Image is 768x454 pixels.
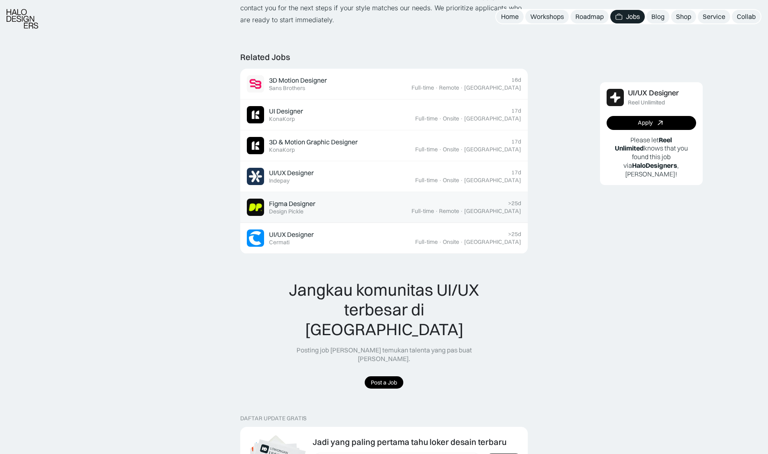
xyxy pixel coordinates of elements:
a: Collab [732,10,761,23]
div: · [460,239,463,246]
a: Service [698,10,730,23]
div: UI/UX Designer [628,89,679,97]
a: Job Image3D & Motion Graphic DesignerKonaKorp17dFull-time·Onsite·[GEOGRAPHIC_DATA] [240,130,528,161]
div: Workshops [530,12,564,21]
div: Remote [439,84,459,91]
div: Design Pickle [269,208,304,215]
div: Full-time [415,146,438,153]
a: Job Image3D Motion DesignerSans Brothers16dFull-time·Remote·[GEOGRAPHIC_DATA] [240,69,528,100]
img: Job Image [247,229,264,247]
div: Collab [737,12,756,21]
div: Related Jobs [240,52,290,62]
div: Onsite [443,115,459,122]
p: Please let knows that you found this job via , [PERSON_NAME]! [607,136,696,178]
a: Roadmap [570,10,609,23]
div: Full-time [412,84,434,91]
div: Jobs [626,12,640,21]
div: 17d [511,169,521,176]
div: UI Designer [269,107,303,116]
div: · [435,208,438,215]
div: · [460,177,463,184]
div: [GEOGRAPHIC_DATA] [464,177,521,184]
div: Posting job [PERSON_NAME] temukan talenta yang pas buat [PERSON_NAME]. [272,346,496,363]
div: · [439,239,442,246]
div: KonaKorp [269,146,295,153]
a: Workshops [525,10,569,23]
div: 16d [511,76,521,83]
div: Cermati [269,239,290,246]
div: · [460,84,463,91]
div: Onsite [443,177,459,184]
div: KonaKorp [269,116,295,123]
a: Blog [646,10,669,23]
a: Job ImageUI DesignerKonaKorp17dFull-time·Onsite·[GEOGRAPHIC_DATA] [240,100,528,130]
div: Shop [676,12,691,21]
div: Figma Designer [269,199,315,208]
div: [GEOGRAPHIC_DATA] [464,239,521,246]
div: [GEOGRAPHIC_DATA] [464,208,521,215]
div: Onsite [443,146,459,153]
b: HaloDesigners [632,161,677,169]
div: · [460,146,463,153]
div: >25d [508,231,521,238]
div: Post a Job [371,379,397,386]
a: Job ImageUI/UX DesignerCermati>25dFull-time·Onsite·[GEOGRAPHIC_DATA] [240,223,528,254]
a: Post a Job [365,376,403,389]
div: Indepay [269,177,290,184]
div: 17d [511,107,521,114]
a: Home [496,10,524,23]
div: DAFTAR UPDATE GRATIS [240,415,306,422]
div: [GEOGRAPHIC_DATA] [464,115,521,122]
div: Full-time [415,239,438,246]
a: Shop [671,10,696,23]
div: Remote [439,208,459,215]
div: Roadmap [575,12,604,21]
div: Reel Unlimited [628,99,665,106]
div: Full-time [415,115,438,122]
div: Apply [638,120,653,127]
div: 3D Motion Designer [269,76,327,85]
div: Full-time [412,208,434,215]
div: · [439,177,442,184]
div: UI/UX Designer [269,169,314,177]
div: · [460,208,463,215]
div: Jadi yang paling pertama tahu loker desain terbaru [313,437,506,447]
div: UI/UX Designer [269,230,314,239]
div: Onsite [443,239,459,246]
img: Job Image [247,75,264,93]
div: [GEOGRAPHIC_DATA] [464,84,521,91]
a: Jobs [610,10,645,23]
div: Service [703,12,725,21]
img: Job Image [247,199,264,216]
div: [GEOGRAPHIC_DATA] [464,146,521,153]
a: Apply [607,116,696,130]
div: Sans Brothers [269,85,305,92]
b: Reel Unlimited [615,136,672,153]
div: · [460,115,463,122]
img: Job Image [247,106,264,123]
a: Job ImageFigma DesignerDesign Pickle>25dFull-time·Remote·[GEOGRAPHIC_DATA] [240,192,528,223]
div: 17d [511,138,521,145]
div: · [435,84,438,91]
div: Home [501,12,519,21]
a: Job ImageUI/UX DesignerIndepay17dFull-time·Onsite·[GEOGRAPHIC_DATA] [240,161,528,192]
div: Full-time [415,177,438,184]
div: >25d [508,200,521,207]
div: · [439,146,442,153]
div: 3D & Motion Graphic Designer [269,138,358,146]
img: Job Image [607,89,624,106]
div: · [439,115,442,122]
img: Job Image [247,137,264,154]
img: Job Image [247,168,264,185]
div: Blog [651,12,665,21]
div: Jangkau komunitas UI/UX terbesar di [GEOGRAPHIC_DATA] [272,280,496,339]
